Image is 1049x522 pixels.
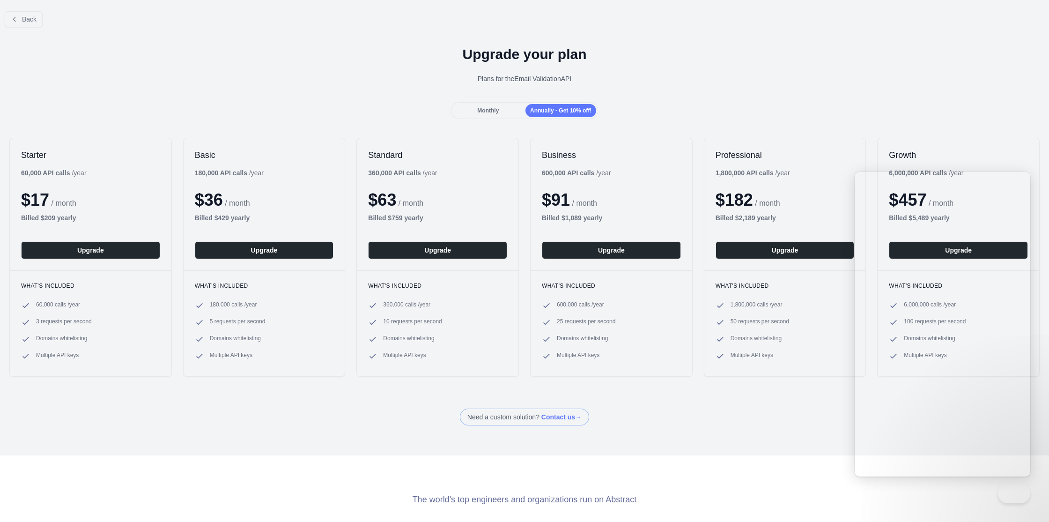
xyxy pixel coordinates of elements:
[998,484,1030,503] iframe: Help Scout Beacon - Close
[716,169,774,177] b: 1,800,000 API calls
[855,172,1030,477] iframe: Help Scout Beacon - Live Chat, Contact Form, and Knowledge Base
[542,149,681,161] h2: Business
[716,149,855,161] h2: Professional
[368,168,437,178] div: / year
[716,168,790,178] div: / year
[542,169,594,177] b: 600,000 API calls
[542,168,611,178] div: / year
[368,149,507,161] h2: Standard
